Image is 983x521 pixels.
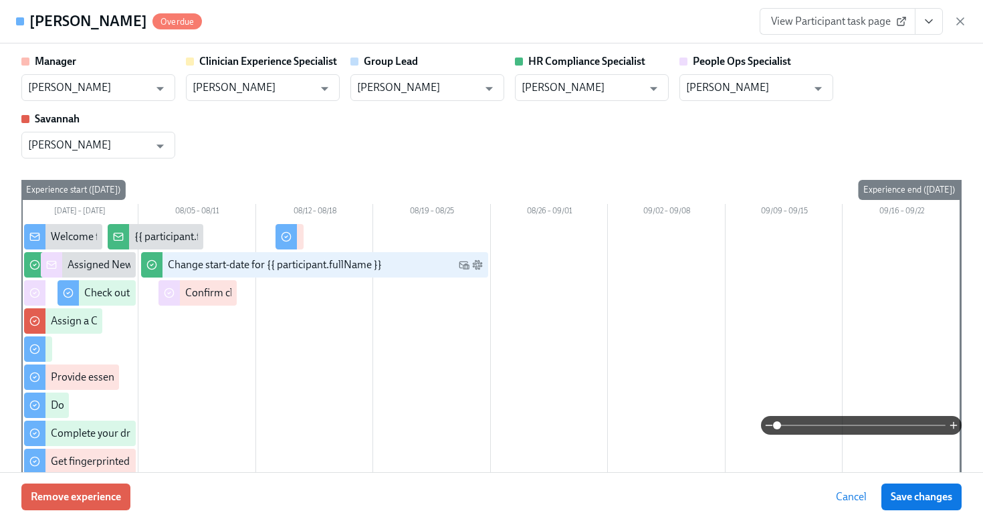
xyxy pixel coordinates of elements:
[51,398,217,413] div: Do your background check in Checkr
[21,180,126,200] div: Experience start ([DATE])
[836,490,867,504] span: Cancel
[693,55,791,68] strong: People Ops Specialist
[168,257,382,272] div: Change start-date for {{ participant.fullName }}
[314,78,335,99] button: Open
[68,257,155,272] div: Assigned New Hire
[373,204,491,221] div: 08/19 – 08/25
[51,229,302,244] div: Welcome from the Charlie Health Compliance Team 👋
[138,204,256,221] div: 08/05 – 08/11
[21,204,138,221] div: [DATE] – [DATE]
[528,55,645,68] strong: HR Compliance Specialist
[491,204,609,221] div: 08/26 – 09/01
[827,484,876,510] button: Cancel
[608,204,726,221] div: 09/02 – 09/08
[771,15,904,28] span: View Participant task page
[843,204,960,221] div: 09/16 – 09/22
[29,11,147,31] h4: [PERSON_NAME]
[21,484,130,510] button: Remove experience
[364,55,418,68] strong: Group Lead
[152,17,202,27] span: Overdue
[881,484,962,510] button: Save changes
[51,370,259,385] div: Provide essential professional documentation
[185,286,326,300] div: Confirm cleared by People Ops
[459,259,469,270] svg: Work Email
[760,8,915,35] a: View Participant task page
[35,112,80,125] strong: Savannah
[51,314,580,328] div: Assign a Clinician Experience Specialist for {{ participant.fullName }} (start-date {{ participan...
[134,229,407,244] div: {{ participant.fullName }} has filled out the onboarding form
[150,136,171,157] button: Open
[808,78,829,99] button: Open
[472,259,483,270] svg: Slack
[915,8,943,35] button: View task page
[891,490,952,504] span: Save changes
[150,78,171,99] button: Open
[199,55,337,68] strong: Clinician Experience Specialist
[726,204,843,221] div: 09/09 – 09/15
[84,286,276,300] div: Check out our recommended laptop specs
[479,78,500,99] button: Open
[31,490,121,504] span: Remove experience
[51,454,130,469] div: Get fingerprinted
[858,180,960,200] div: Experience end ([DATE])
[256,204,374,221] div: 08/12 – 08/18
[35,55,76,68] strong: Manager
[643,78,664,99] button: Open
